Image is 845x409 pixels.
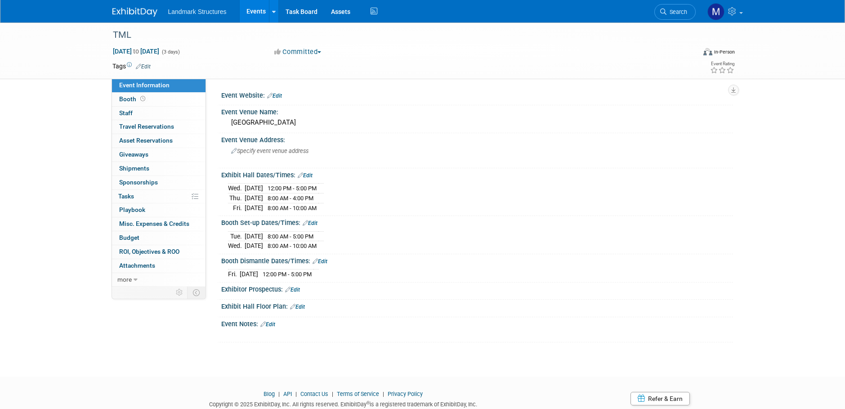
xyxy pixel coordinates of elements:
[245,203,263,212] td: [DATE]
[221,216,733,228] div: Booth Set-up Dates/Times:
[221,254,733,266] div: Booth Dismantle Dates/Times:
[221,133,733,144] div: Event Venue Address:
[707,3,724,20] img: Maryann Tijerina
[119,151,148,158] span: Giveaways
[119,109,133,117] span: Staff
[388,391,423,397] a: Privacy Policy
[117,276,132,283] span: more
[112,231,206,245] a: Budget
[161,49,180,55] span: (3 days)
[112,203,206,217] a: Playbook
[119,165,149,172] span: Shipments
[228,116,726,130] div: [GEOGRAPHIC_DATA]
[112,398,575,409] div: Copyright © 2025 ExhibitDay, Inc. All rights reserved. ExhibitDay is a registered trademark of Ex...
[221,168,733,180] div: Exhibit Hall Dates/Times:
[221,317,733,329] div: Event Notes:
[380,391,386,397] span: |
[268,205,317,211] span: 8:00 AM - 10:00 AM
[112,176,206,189] a: Sponsorships
[112,8,157,17] img: ExhibitDay
[245,231,263,241] td: [DATE]
[112,259,206,273] a: Attachments
[267,93,282,99] a: Edit
[221,283,733,294] div: Exhibitor Prospectus:
[654,4,696,20] a: Search
[268,233,313,240] span: 8:00 AM - 5:00 PM
[298,172,313,179] a: Edit
[293,391,299,397] span: |
[118,193,134,200] span: Tasks
[112,134,206,148] a: Asset Reservations
[303,220,317,226] a: Edit
[221,105,733,117] div: Event Venue Name:
[112,148,206,162] a: Giveaways
[264,391,275,397] a: Blog
[119,81,170,89] span: Event Information
[337,391,379,397] a: Terms of Service
[112,217,206,231] a: Misc. Expenses & Credits
[112,79,206,92] a: Event Information
[228,231,245,241] td: Tue.
[285,287,300,293] a: Edit
[710,62,734,66] div: Event Rating
[110,27,682,43] div: TML
[112,273,206,287] a: more
[271,47,325,57] button: Committed
[228,203,245,212] td: Fri.
[132,48,140,55] span: to
[263,271,312,278] span: 12:00 PM - 5:00 PM
[290,304,305,310] a: Edit
[643,47,735,60] div: Event Format
[139,95,147,102] span: Booth not reserved yet
[283,391,292,397] a: API
[112,190,206,203] a: Tasks
[228,184,245,193] td: Wed.
[245,241,263,251] td: [DATE]
[112,120,206,134] a: Travel Reservations
[112,62,151,71] td: Tags
[703,48,712,55] img: Format-Inperson.png
[714,49,735,55] div: In-Person
[276,391,282,397] span: |
[228,193,245,203] td: Thu.
[231,148,308,154] span: Specify event venue address
[112,245,206,259] a: ROI, Objectives & ROO
[367,400,370,405] sup: ®
[119,123,174,130] span: Travel Reservations
[119,248,179,255] span: ROI, Objectives & ROO
[221,300,733,311] div: Exhibit Hall Floor Plan:
[228,241,245,251] td: Wed.
[119,220,189,227] span: Misc. Expenses & Credits
[245,193,263,203] td: [DATE]
[112,107,206,120] a: Staff
[119,234,139,241] span: Budget
[268,195,313,202] span: 8:00 AM - 4:00 PM
[666,9,687,15] span: Search
[112,47,160,55] span: [DATE] [DATE]
[268,243,317,249] span: 8:00 AM - 10:00 AM
[119,179,158,186] span: Sponsorships
[187,287,206,298] td: Toggle Event Tabs
[119,95,147,103] span: Booth
[300,391,328,397] a: Contact Us
[221,89,733,100] div: Event Website:
[112,93,206,106] a: Booth
[172,287,188,298] td: Personalize Event Tab Strip
[240,270,258,279] td: [DATE]
[313,258,327,265] a: Edit
[260,321,275,328] a: Edit
[136,63,151,70] a: Edit
[228,270,240,279] td: Fri.
[245,184,263,193] td: [DATE]
[168,8,227,15] span: Landmark Structures
[119,206,145,213] span: Playbook
[330,391,335,397] span: |
[268,185,317,192] span: 12:00 PM - 5:00 PM
[630,392,690,405] a: Refer & Earn
[112,162,206,175] a: Shipments
[119,262,155,269] span: Attachments
[119,137,173,144] span: Asset Reservations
